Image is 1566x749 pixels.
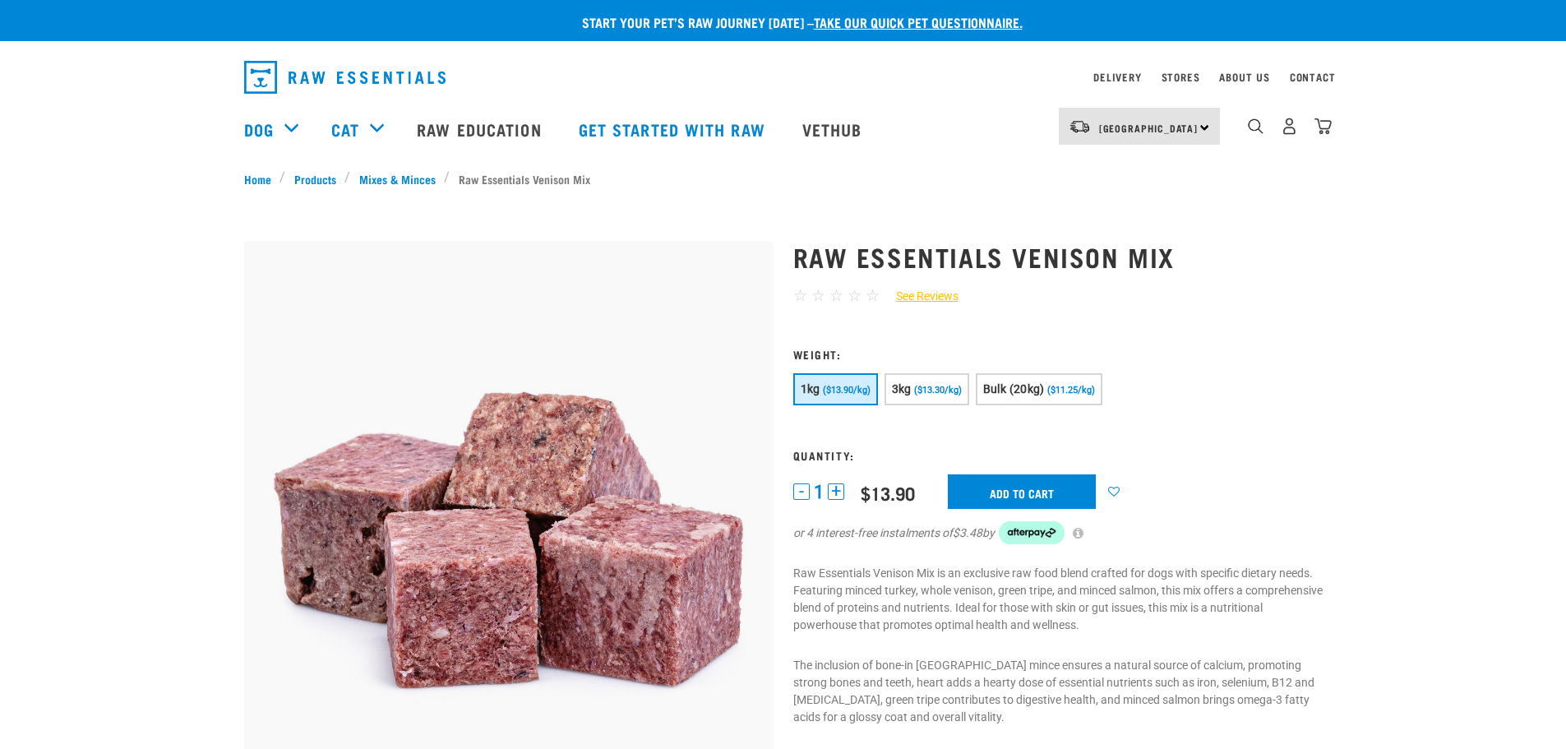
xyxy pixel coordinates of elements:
[914,385,962,395] span: ($13.30/kg)
[793,286,807,305] span: ☆
[814,483,824,501] span: 1
[983,382,1045,395] span: Bulk (20kg)
[866,286,880,305] span: ☆
[244,61,446,94] img: Raw Essentials Logo
[793,449,1323,461] h3: Quantity:
[885,373,969,405] button: 3kg ($13.30/kg)
[786,96,883,162] a: Vethub
[801,382,820,395] span: 1kg
[793,348,1323,360] h3: Weight:
[848,286,862,305] span: ☆
[1047,385,1095,395] span: ($11.25/kg)
[793,373,878,405] button: 1kg ($13.90/kg)
[999,521,1065,544] img: Afterpay
[1162,74,1200,80] a: Stores
[244,170,280,187] a: Home
[285,170,344,187] a: Products
[1314,118,1332,135] img: home-icon@2x.png
[953,525,982,542] span: $3.48
[793,657,1323,726] p: The inclusion of bone-in [GEOGRAPHIC_DATA] mince ensures a natural source of calcium, promoting s...
[1099,125,1199,131] span: [GEOGRAPHIC_DATA]
[1290,74,1336,80] a: Contact
[231,54,1336,100] nav: dropdown navigation
[400,96,561,162] a: Raw Education
[976,373,1102,405] button: Bulk (20kg) ($11.25/kg)
[1248,118,1263,134] img: home-icon-1@2x.png
[880,288,959,305] a: See Reviews
[1093,74,1141,80] a: Delivery
[861,483,915,503] div: $13.90
[793,565,1323,634] p: Raw Essentials Venison Mix is an exclusive raw food blend crafted for dogs with specific dietary ...
[793,521,1323,544] div: or 4 interest-free instalments of by
[244,117,274,141] a: Dog
[793,242,1323,271] h1: Raw Essentials Venison Mix
[350,170,444,187] a: Mixes & Minces
[1281,118,1298,135] img: user.png
[244,170,1323,187] nav: breadcrumbs
[562,96,786,162] a: Get started with Raw
[331,117,359,141] a: Cat
[814,18,1023,25] a: take our quick pet questionnaire.
[811,286,825,305] span: ☆
[948,474,1096,509] input: Add to cart
[892,382,912,395] span: 3kg
[823,385,871,395] span: ($13.90/kg)
[1219,74,1269,80] a: About Us
[793,483,810,500] button: -
[828,483,844,500] button: +
[829,286,843,305] span: ☆
[1069,119,1091,134] img: van-moving.png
